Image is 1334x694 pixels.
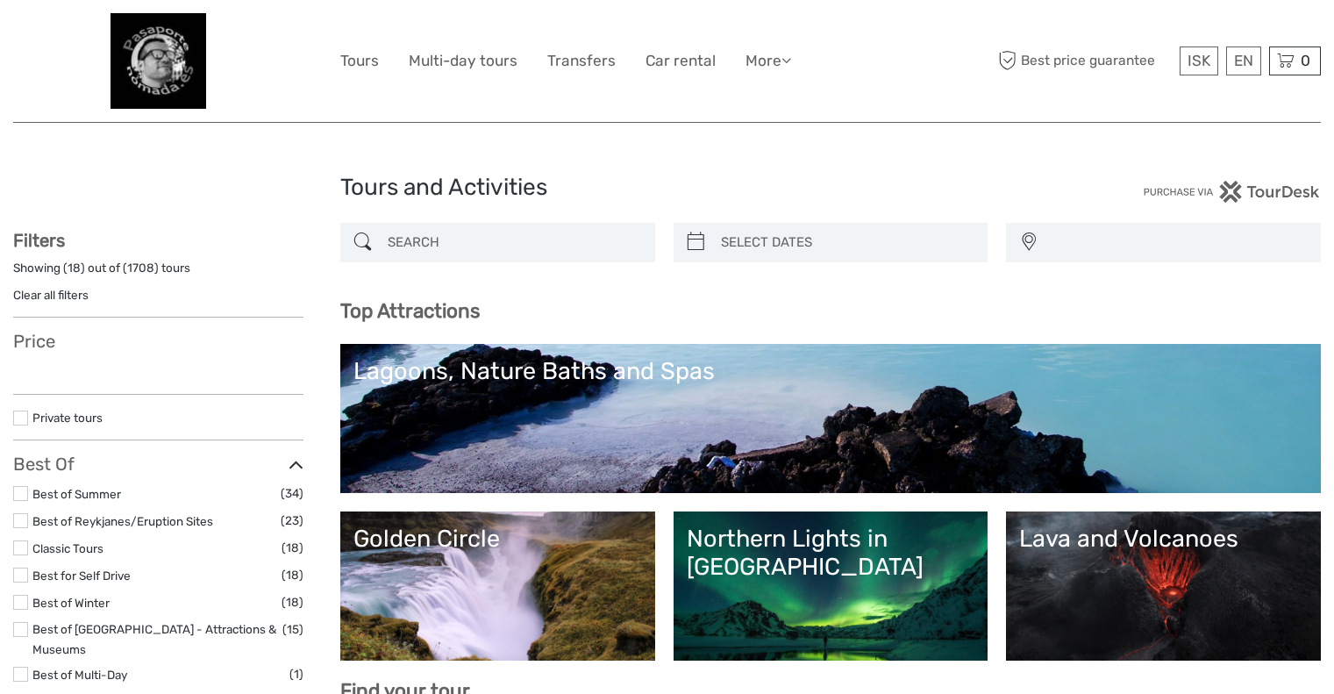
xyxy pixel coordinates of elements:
span: (18) [282,538,303,558]
a: Best of [GEOGRAPHIC_DATA] - Attractions & Museums [32,622,276,656]
div: EN [1226,47,1261,75]
div: Northern Lights in [GEOGRAPHIC_DATA] [687,525,975,582]
a: Best of Summer [32,487,121,501]
input: SEARCH [381,227,646,258]
div: Lava and Volcanoes [1019,525,1308,553]
b: Top Attractions [340,299,480,323]
a: Golden Circle [353,525,642,647]
a: Best of Multi-Day [32,668,127,682]
a: Tours [340,48,379,74]
a: Transfers [547,48,616,74]
a: Car rental [646,48,716,74]
a: Northern Lights in [GEOGRAPHIC_DATA] [687,525,975,647]
label: 1708 [127,260,154,276]
h3: Best Of [13,454,303,475]
a: Multi-day tours [409,48,517,74]
a: Best for Self Drive [32,569,131,583]
img: Pasaporte Nómada [111,13,206,109]
span: (18) [282,592,303,612]
a: More [745,48,791,74]
a: Best of Winter [32,596,110,610]
h1: Tours and Activities [340,174,995,202]
h3: Price [13,331,303,352]
span: ISK [1188,52,1210,69]
img: PurchaseViaTourDesk.png [1143,181,1321,203]
a: Lagoons, Nature Baths and Spas [353,357,1308,480]
input: SELECT DATES [714,227,980,258]
span: Best price guarantee [994,47,1175,75]
strong: Filters [13,230,65,251]
span: (15) [282,619,303,640]
div: Golden Circle [353,525,642,553]
a: Best of Reykjanes/Eruption Sites [32,514,213,528]
a: Clear all filters [13,288,89,302]
div: Showing ( ) out of ( ) tours [13,260,303,287]
span: (23) [281,511,303,531]
span: 0 [1298,52,1313,69]
span: (1) [289,664,303,684]
a: Classic Tours [32,541,103,555]
div: Lagoons, Nature Baths and Spas [353,357,1308,385]
label: 18 [68,260,81,276]
span: (34) [281,483,303,504]
a: Private tours [32,411,103,425]
a: Lava and Volcanoes [1019,525,1308,647]
span: (18) [282,565,303,585]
